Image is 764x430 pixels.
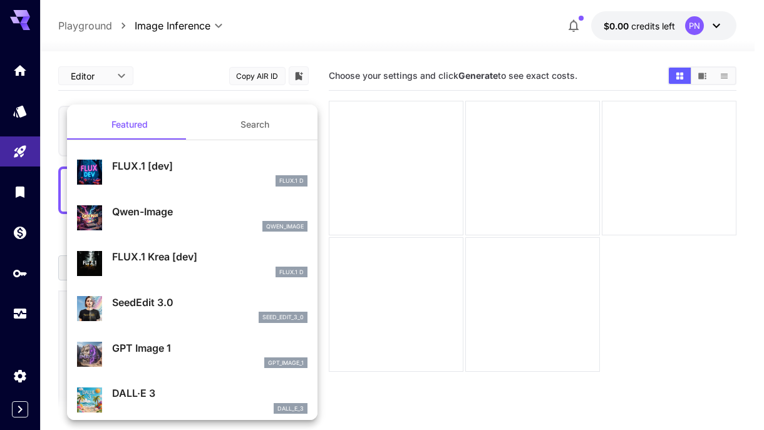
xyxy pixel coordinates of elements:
div: DALL·E 3dall_e_3 [77,381,307,419]
p: seed_edit_3_0 [262,313,304,322]
button: Search [192,110,317,140]
button: Featured [67,110,192,140]
p: GPT Image 1 [112,340,307,356]
div: FLUX.1 Krea [dev]FLUX.1 D [77,244,307,282]
div: Qwen-Imageqwen_image [77,199,307,237]
p: FLUX.1 Krea [dev] [112,249,307,264]
p: dall_e_3 [277,404,304,413]
div: FLUX.1 [dev]FLUX.1 D [77,153,307,192]
p: gpt_image_1 [268,359,304,367]
p: FLUX.1 D [279,268,304,277]
div: SeedEdit 3.0seed_edit_3_0 [77,290,307,328]
p: FLUX.1 D [279,177,304,185]
p: qwen_image [266,222,304,231]
p: FLUX.1 [dev] [112,158,307,173]
div: GPT Image 1gpt_image_1 [77,335,307,374]
p: DALL·E 3 [112,386,307,401]
p: Qwen-Image [112,204,307,219]
p: SeedEdit 3.0 [112,295,307,310]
